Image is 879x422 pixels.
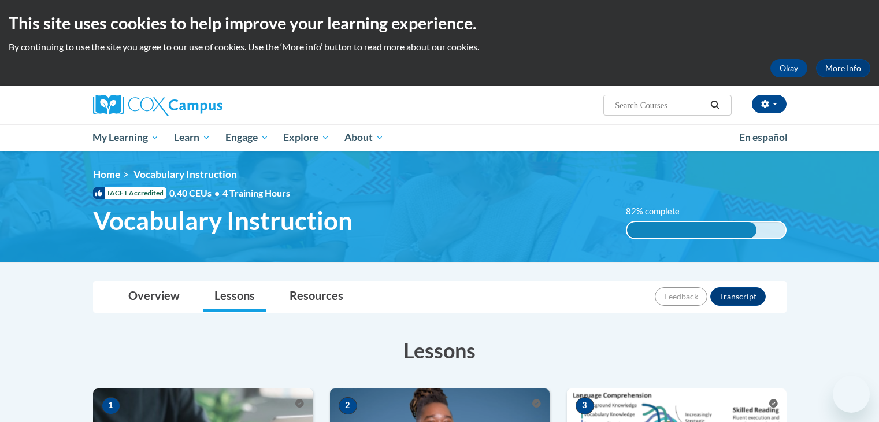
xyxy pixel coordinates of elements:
[276,124,337,151] a: Explore
[339,397,357,414] span: 2
[710,287,766,306] button: Transcript
[816,59,870,77] a: More Info
[76,124,804,151] div: Main menu
[93,187,166,199] span: IACET Accredited
[9,40,870,53] p: By continuing to use the site you agree to our use of cookies. Use the ‘More info’ button to read...
[93,336,787,365] h3: Lessons
[92,131,159,145] span: My Learning
[174,131,210,145] span: Learn
[278,282,355,312] a: Resources
[93,205,353,236] span: Vocabulary Instruction
[770,59,807,77] button: Okay
[9,12,870,35] h2: This site uses cookies to help improve your learning experience.
[706,98,724,112] button: Search
[626,205,692,218] label: 82% complete
[627,222,756,238] div: 82% complete
[214,187,220,198] span: •
[86,124,167,151] a: My Learning
[752,95,787,113] button: Account Settings
[203,282,266,312] a: Lessons
[222,187,290,198] span: 4 Training Hours
[169,187,222,199] span: 0.40 CEUs
[218,124,276,151] a: Engage
[93,168,120,180] a: Home
[833,376,870,413] iframe: Button to launch messaging window
[117,282,191,312] a: Overview
[133,168,237,180] span: Vocabulary Instruction
[283,131,329,145] span: Explore
[614,98,706,112] input: Search Courses
[337,124,391,151] a: About
[655,287,707,306] button: Feedback
[732,125,795,150] a: En español
[93,95,222,116] img: Cox Campus
[93,95,313,116] a: Cox Campus
[344,131,384,145] span: About
[225,131,269,145] span: Engage
[576,397,594,414] span: 3
[739,131,788,143] span: En español
[166,124,218,151] a: Learn
[102,397,120,414] span: 1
